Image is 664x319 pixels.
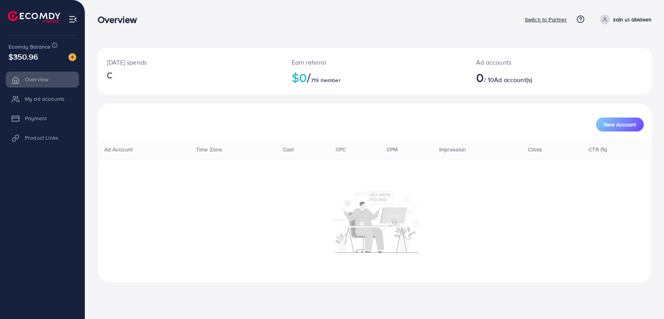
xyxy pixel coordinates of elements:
span: / [307,68,311,86]
h2: $0 [292,70,458,85]
span: Ecomdy Balance [9,43,51,51]
p: Earn referral [292,58,458,67]
p: zain ul abideen [613,15,652,24]
a: zain ul abideen [597,14,652,25]
h3: Overview [98,14,143,25]
img: menu [68,15,77,24]
p: Switch to Partner [525,15,567,24]
button: New Account [596,117,644,131]
h2: / 10 [476,70,596,85]
span: 0 [476,68,484,86]
p: Ad accounts [476,58,596,67]
span: 719 member [311,76,341,84]
span: $350.96 [9,51,38,62]
span: Ad account(s) [494,75,532,84]
span: New Account [604,122,636,127]
img: logo [8,11,60,23]
img: image [68,53,76,61]
p: [DATE] spends [107,58,273,67]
